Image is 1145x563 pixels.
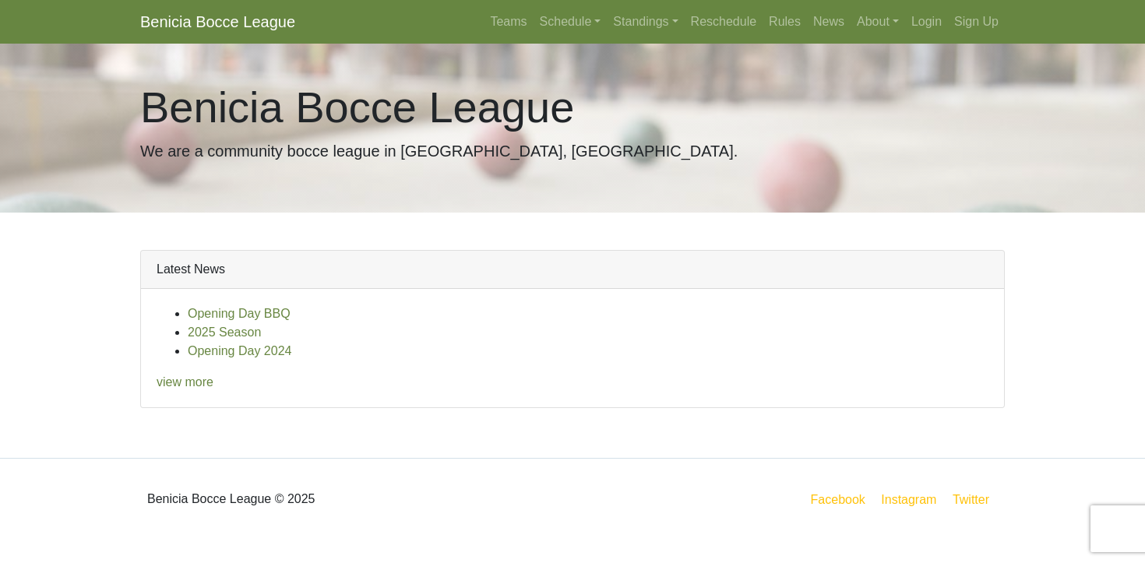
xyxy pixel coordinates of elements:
a: Reschedule [685,6,763,37]
a: 2025 Season [188,325,261,339]
a: Benicia Bocce League [140,6,295,37]
a: Facebook [808,490,868,509]
a: Twitter [949,490,1002,509]
a: Login [905,6,948,37]
h1: Benicia Bocce League [140,81,1005,133]
a: Teams [484,6,533,37]
div: Latest News [141,251,1004,289]
a: Sign Up [948,6,1005,37]
a: Standings [607,6,684,37]
a: Instagram [878,490,939,509]
a: view more [157,375,213,389]
p: We are a community bocce league in [GEOGRAPHIC_DATA], [GEOGRAPHIC_DATA]. [140,139,1005,163]
a: News [807,6,851,37]
a: About [851,6,905,37]
div: Benicia Bocce League © 2025 [129,471,572,527]
a: Opening Day 2024 [188,344,291,357]
a: Rules [763,6,807,37]
a: Opening Day BBQ [188,307,291,320]
a: Schedule [534,6,608,37]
